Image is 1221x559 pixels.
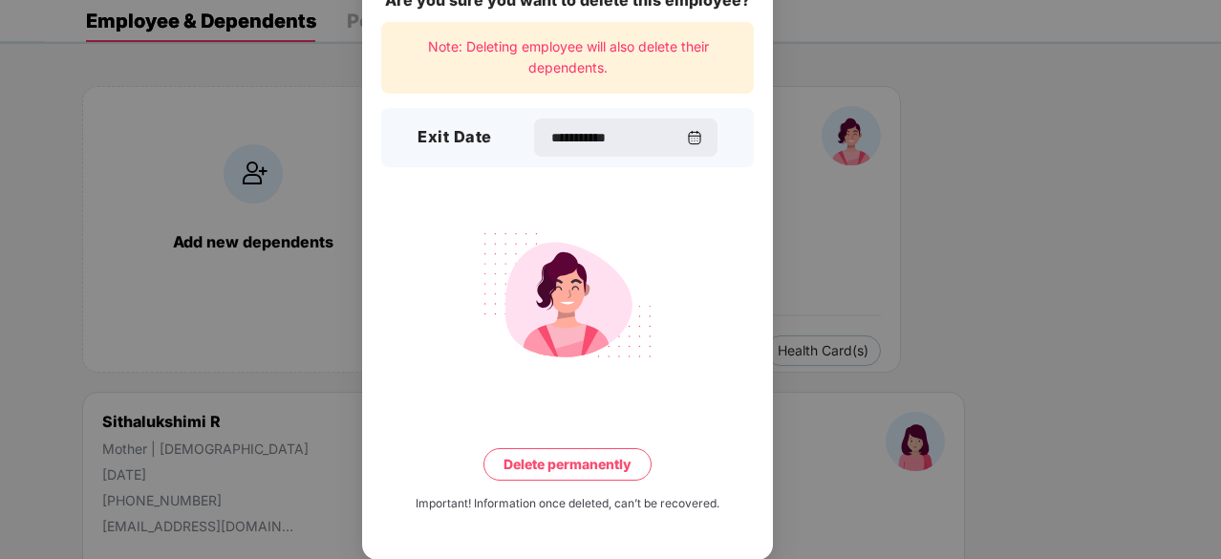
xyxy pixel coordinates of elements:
[418,125,492,150] h3: Exit Date
[687,130,702,145] img: svg+xml;base64,PHN2ZyBpZD0iQ2FsZW5kYXItMzJ4MzIiIHhtbG5zPSJodHRwOi8vd3d3LnczLm9yZy8yMDAwL3N2ZyIgd2...
[381,22,754,94] div: Note: Deleting employee will also delete their dependents.
[461,221,675,370] img: svg+xml;base64,PHN2ZyB4bWxucz0iaHR0cDovL3d3dy53My5vcmcvMjAwMC9zdmciIHdpZHRoPSIyMjQiIGhlaWdodD0iMT...
[416,495,719,513] div: Important! Information once deleted, can’t be recovered.
[483,448,652,481] button: Delete permanently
